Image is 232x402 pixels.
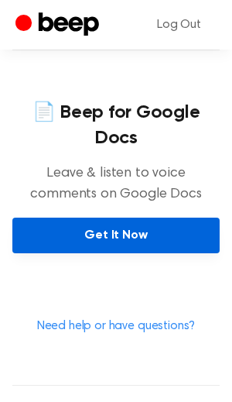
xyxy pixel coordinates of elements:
[12,100,220,151] h4: 📄 Beep for Google Docs
[12,163,220,205] p: Leave & listen to voice comments on Google Docs
[142,6,217,43] a: Log Out
[12,218,220,253] a: Get It Now
[15,10,103,40] a: Beep
[37,320,196,332] a: Need help or have questions?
